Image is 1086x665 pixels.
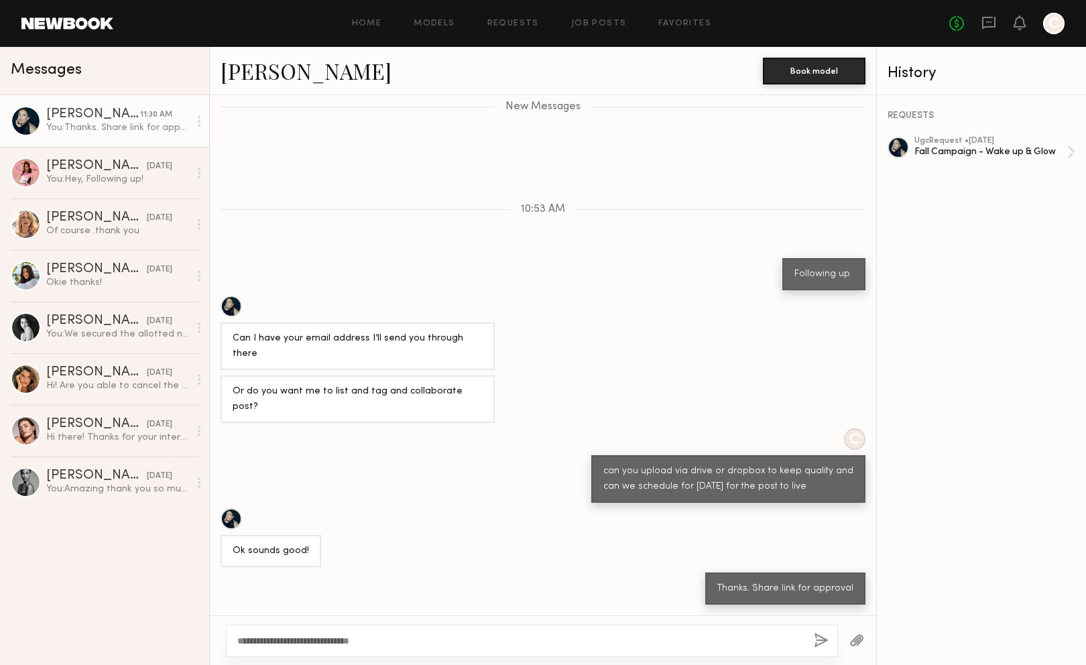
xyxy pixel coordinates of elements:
[46,225,189,237] div: Of course .thank you
[914,137,1075,168] a: ugcRequest •[DATE]Fall Campaign - Wake up & Glow
[763,58,865,84] button: Book model
[147,367,172,379] div: [DATE]
[46,483,189,495] div: You: Amazing thank you so much [PERSON_NAME]
[414,19,455,28] a: Models
[46,469,147,483] div: [PERSON_NAME]
[888,66,1075,81] div: History
[147,418,172,431] div: [DATE]
[147,315,172,328] div: [DATE]
[521,204,565,215] span: 10:53 AM
[233,384,483,415] div: Or do you want me to list and tag and collaborate post?
[233,331,483,362] div: Can I have your email address I’ll send you through there
[147,160,172,173] div: [DATE]
[571,19,627,28] a: Job Posts
[658,19,711,28] a: Favorites
[46,328,189,341] div: You: We secured the allotted number of partnerships. I will reach out if we need additional conte...
[717,581,853,597] div: Thanks. Share link for approval
[888,111,1075,121] div: REQUESTS
[11,62,82,78] span: Messages
[1043,13,1065,34] a: C
[505,101,581,113] span: New Messages
[147,212,172,225] div: [DATE]
[46,160,147,173] div: [PERSON_NAME]
[147,470,172,483] div: [DATE]
[46,366,147,379] div: [PERSON_NAME]
[233,544,309,559] div: Ok sounds good!
[46,263,147,276] div: [PERSON_NAME]
[794,267,853,282] div: Following up
[147,263,172,276] div: [DATE]
[46,121,189,134] div: You: Thanks. Share link for approval
[46,431,189,444] div: Hi there! Thanks for your interest :) Is there any flexibility in the budget? Typically for an ed...
[487,19,539,28] a: Requests
[140,109,172,121] div: 11:30 AM
[763,64,865,76] a: Book model
[46,211,147,225] div: [PERSON_NAME]
[46,276,189,289] div: Okie thanks!
[914,145,1067,158] div: Fall Campaign - Wake up & Glow
[352,19,382,28] a: Home
[46,314,147,328] div: [PERSON_NAME]
[46,418,147,431] div: [PERSON_NAME]
[46,379,189,392] div: Hi! Are you able to cancel the job please? Just want to make sure you don’t send products my way....
[603,464,853,495] div: can you upload via drive or dropbox to keep quality and can we schedule for [DATE] for the post t...
[46,108,140,121] div: [PERSON_NAME]
[221,56,391,85] a: [PERSON_NAME]
[46,173,189,186] div: You: Hey, Following up!
[914,137,1067,145] div: ugc Request • [DATE]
